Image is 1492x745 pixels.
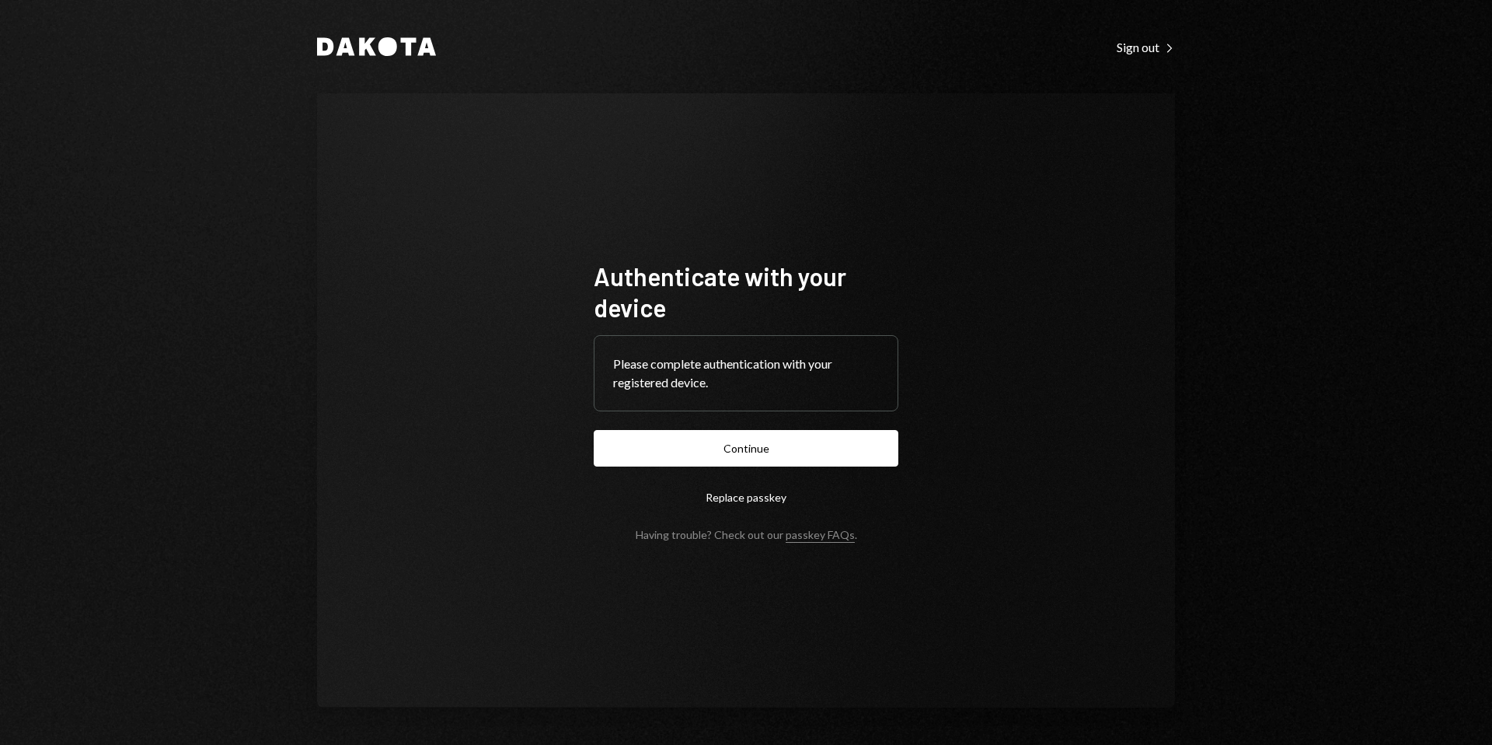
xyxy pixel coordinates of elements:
[786,528,855,543] a: passkey FAQs
[636,528,857,541] div: Having trouble? Check out our .
[613,355,879,392] div: Please complete authentication with your registered device.
[1117,40,1175,55] div: Sign out
[594,261,898,323] h1: Authenticate with your device
[594,479,898,516] button: Replace passkey
[594,430,898,467] button: Continue
[1117,38,1175,55] a: Sign out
